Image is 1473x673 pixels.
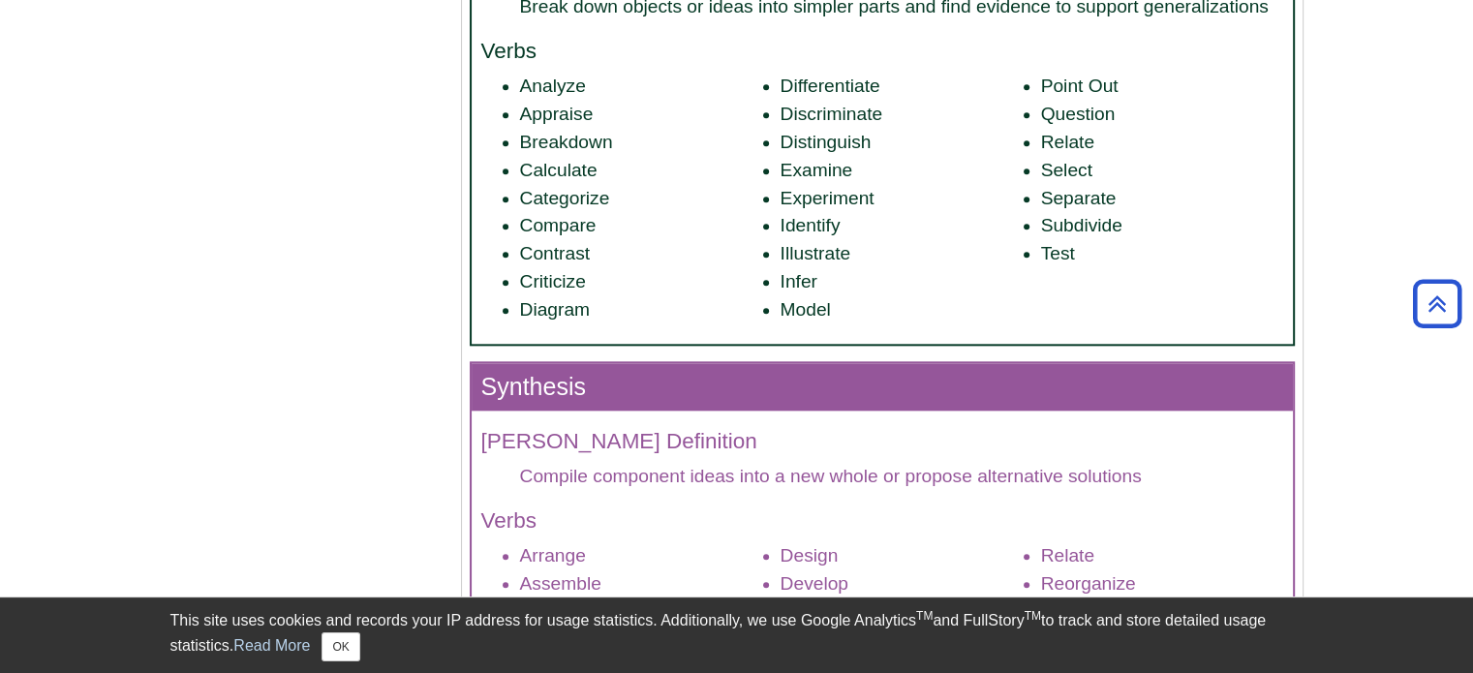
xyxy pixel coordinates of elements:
[481,40,1283,64] h4: Verbs
[520,296,762,324] li: Diagram
[781,185,1023,213] li: Experiment
[781,101,1023,129] li: Discriminate
[520,268,762,296] li: Criticize
[520,73,762,101] li: Analyze
[170,609,1304,661] div: This site uses cookies and records your IP address for usage statistics. Additionally, we use Goo...
[481,509,1283,534] h4: Verbs
[520,212,762,240] li: Compare
[1041,73,1283,101] li: Point Out
[781,157,1023,185] li: Examine
[781,296,1023,324] li: Model
[1041,157,1283,185] li: Select
[520,463,1283,489] dd: Compile component ideas into a new whole or propose alternative solutions
[520,570,762,598] li: Assemble
[472,363,1293,411] h3: Synthesis
[520,185,762,213] li: Categorize
[781,542,1023,570] li: Design
[1025,609,1041,623] sup: TM
[520,101,762,129] li: Appraise
[1041,212,1283,240] li: Subdivide
[781,240,1023,268] li: Illustrate
[1041,542,1283,570] li: Relate
[781,570,1023,598] li: Develop
[781,212,1023,240] li: Identify
[1041,129,1283,157] li: Relate
[520,129,762,157] li: Breakdown
[1406,291,1468,317] a: Back to Top
[916,609,933,623] sup: TM
[233,637,310,654] a: Read More
[781,268,1023,296] li: Infer
[1041,570,1283,598] li: Reorganize
[781,129,1023,157] li: Distinguish
[1041,101,1283,129] li: Question
[520,157,762,185] li: Calculate
[322,632,359,661] button: Close
[520,542,762,570] li: Arrange
[781,73,1023,101] li: Differentiate
[1041,185,1283,213] li: Separate
[520,240,762,268] li: Contrast
[481,430,1283,454] h4: [PERSON_NAME] Definition
[1041,240,1283,268] li: Test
